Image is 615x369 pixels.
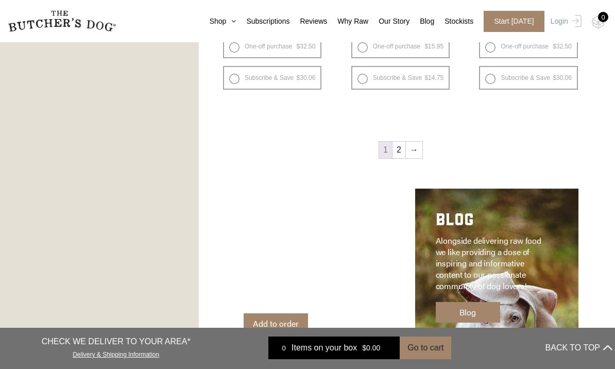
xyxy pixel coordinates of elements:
[434,16,473,27] a: Stockists
[424,74,428,81] span: $
[406,142,422,158] a: →
[73,348,159,358] a: Delivery & Shipping Information
[436,209,542,235] h2: BLOG
[351,66,450,90] label: Subscribe & Save
[436,302,500,323] a: Blog
[362,344,366,352] span: $
[379,142,392,158] span: Page 1
[297,74,316,81] bdi: 30.06
[244,235,350,303] p: Adored Beast Apothecary is a line of all-natural pet products designed to support your dog’s heal...
[473,11,548,32] a: Start [DATE]
[548,11,582,32] a: Login
[362,344,380,352] bdi: 0.00
[424,74,443,81] bdi: 14.75
[297,74,300,81] span: $
[436,235,542,292] p: Alongside delivering raw food we like providing a dose of inspiring and informative content to ou...
[292,342,357,354] span: Items on your box
[351,35,450,58] label: One-off purchase
[479,66,577,90] label: Subscribe & Save
[223,35,321,58] label: One-off purchase
[545,336,612,360] button: BACK TO TOP
[244,209,350,235] h2: APOTHECARY
[289,16,327,27] a: Reviews
[199,16,236,27] a: Shop
[236,16,289,27] a: Subscriptions
[598,12,608,22] div: 0
[553,43,572,50] bdi: 32.50
[297,43,316,50] bdi: 32.50
[223,66,321,90] label: Subscribe & Save
[484,11,544,32] span: Start [DATE]
[297,43,300,50] span: $
[327,16,368,27] a: Why Raw
[392,142,405,158] a: Page 2
[553,43,556,50] span: $
[424,43,443,50] bdi: 15.95
[409,16,434,27] a: Blog
[424,43,428,50] span: $
[268,337,400,359] a: 0 Items on your box $0.00
[244,313,308,334] a: Add to order
[368,16,409,27] a: Our Story
[553,74,572,81] bdi: 30.06
[479,35,577,58] label: One-off purchase
[276,343,292,353] div: 0
[400,337,451,359] button: Go to cart
[592,15,605,29] img: TBD_Cart-Empty.png
[553,74,556,81] span: $
[42,336,191,348] p: CHECK WE DELIVER TO YOUR AREA*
